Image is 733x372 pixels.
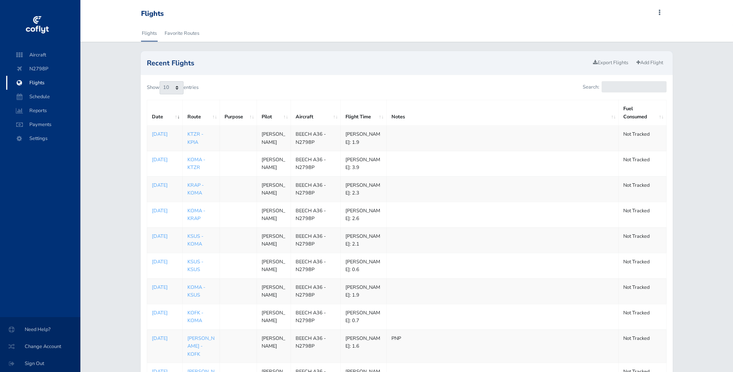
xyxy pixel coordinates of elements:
td: Not Tracked [619,202,667,227]
span: Payments [14,118,73,131]
a: KSUS - KSUS [187,258,203,273]
a: KSUS - KOMA [187,233,203,247]
span: Change Account [9,340,71,353]
td: [PERSON_NAME] [257,202,291,227]
span: Reports [14,104,73,118]
td: [PERSON_NAME]: 2.1 [340,227,386,253]
a: KTZR - KPIA [187,131,203,145]
a: [DATE] [152,232,178,240]
th: Fuel Consumed: activate to sort column ascending [619,100,667,126]
a: [DATE] [152,181,178,189]
td: [PERSON_NAME] [257,176,291,202]
span: Settings [14,131,73,145]
a: [DATE] [152,334,178,342]
td: [PERSON_NAME] [257,304,291,329]
td: [PERSON_NAME] [257,151,291,177]
a: Flights [141,25,158,42]
td: Not Tracked [619,304,667,329]
h2: Recent Flights [147,60,590,67]
a: Export Flights [590,57,632,68]
th: Route: activate to sort column ascending [182,100,220,126]
a: [DATE] [152,283,178,291]
span: Sign Out [9,357,71,370]
a: [DATE] [152,130,178,138]
td: BEECH A36 - N2798P [291,227,341,253]
td: BEECH A36 - N2798P [291,253,341,278]
a: KOFK - KOMA [187,309,203,324]
span: Schedule [14,90,73,104]
td: [PERSON_NAME]: 3.9 [340,151,386,177]
span: Need Help? [9,323,71,336]
th: Pilot: activate to sort column ascending [257,100,291,126]
td: [PERSON_NAME]: 2.3 [340,176,386,202]
a: Add Flight [633,57,667,68]
td: [PERSON_NAME]: 1.9 [340,278,386,304]
span: N2798P [14,62,73,76]
a: KOMA - KRAP [187,207,205,222]
div: Flights [141,10,164,18]
th: Date: activate to sort column ascending [147,100,182,126]
td: Not Tracked [619,151,667,177]
span: Aircraft [14,48,73,62]
td: [PERSON_NAME] [257,227,291,253]
td: Not Tracked [619,176,667,202]
td: [PERSON_NAME] [257,278,291,304]
td: BEECH A36 - N2798P [291,202,341,227]
td: BEECH A36 - N2798P [291,151,341,177]
a: Favorite Routes [164,25,200,42]
td: [PERSON_NAME] [257,329,291,363]
input: Search: [602,81,667,92]
img: coflyt logo [24,14,50,37]
td: [PERSON_NAME]: 0.7 [340,304,386,329]
a: KRAP - KOMA [187,182,204,196]
label: Search: [583,81,667,92]
a: [DATE] [152,156,178,164]
td: Not Tracked [619,278,667,304]
td: BEECH A36 - N2798P [291,329,341,363]
td: [PERSON_NAME]: 1.9 [340,126,386,151]
td: [PERSON_NAME]: 0.6 [340,253,386,278]
th: Notes: activate to sort column ascending [386,100,619,126]
td: [PERSON_NAME]: 1.6 [340,329,386,363]
td: BEECH A36 - N2798P [291,176,341,202]
td: Not Tracked [619,329,667,363]
a: KOMA - KTZR [187,156,205,171]
td: Not Tracked [619,126,667,151]
a: [PERSON_NAME] - KOFK [187,335,214,358]
select: Showentries [160,81,184,94]
th: Flight Time: activate to sort column ascending [340,100,386,126]
a: KOMA - KSUS [187,284,205,299]
a: [DATE] [152,207,178,215]
th: Purpose: activate to sort column ascending [220,100,257,126]
td: [PERSON_NAME]: 2.6 [340,202,386,227]
th: Aircraft: activate to sort column ascending [291,100,341,126]
label: Show entries [147,81,199,94]
span: Flights [14,76,73,90]
td: PNP [386,329,619,363]
a: [DATE] [152,258,178,266]
td: Not Tracked [619,227,667,253]
td: Not Tracked [619,253,667,278]
td: [PERSON_NAME] [257,126,291,151]
a: [DATE] [152,309,178,317]
td: [PERSON_NAME] [257,253,291,278]
td: BEECH A36 - N2798P [291,278,341,304]
td: BEECH A36 - N2798P [291,304,341,329]
td: BEECH A36 - N2798P [291,126,341,151]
